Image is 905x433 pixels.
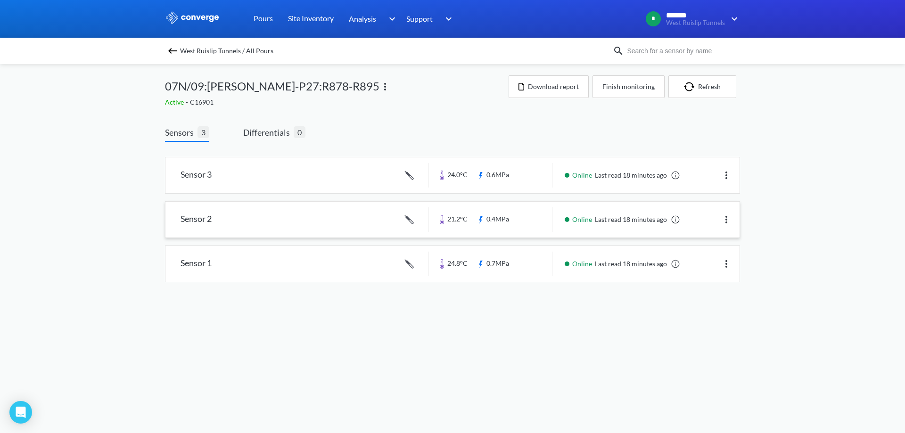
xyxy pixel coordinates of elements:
div: C16901 [165,97,509,107]
span: West Ruislip Tunnels [666,19,725,26]
img: icon-file.svg [518,83,524,90]
span: 0 [294,126,305,138]
button: Refresh [668,75,736,98]
img: more.svg [379,81,391,92]
img: logo_ewhite.svg [165,11,220,24]
img: backspace.svg [167,45,178,57]
button: Finish monitoring [592,75,665,98]
span: Support [406,13,433,25]
img: more.svg [721,170,732,181]
span: Differentials [243,126,294,139]
span: Active [165,98,186,106]
img: icon-refresh.svg [684,82,698,91]
img: downArrow.svg [439,13,454,25]
img: downArrow.svg [383,13,398,25]
img: icon-search.svg [613,45,624,57]
span: - [186,98,190,106]
span: Sensors [165,126,197,139]
div: Open Intercom Messenger [9,401,32,424]
span: Analysis [349,13,376,25]
span: 07N/09:[PERSON_NAME]-P27:R878-R895 [165,77,379,95]
img: downArrow.svg [725,13,740,25]
span: 3 [197,126,209,138]
button: Download report [509,75,589,98]
span: West Ruislip Tunnels / All Pours [180,44,273,57]
input: Search for a sensor by name [624,46,738,56]
img: more.svg [721,214,732,225]
img: more.svg [721,258,732,270]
